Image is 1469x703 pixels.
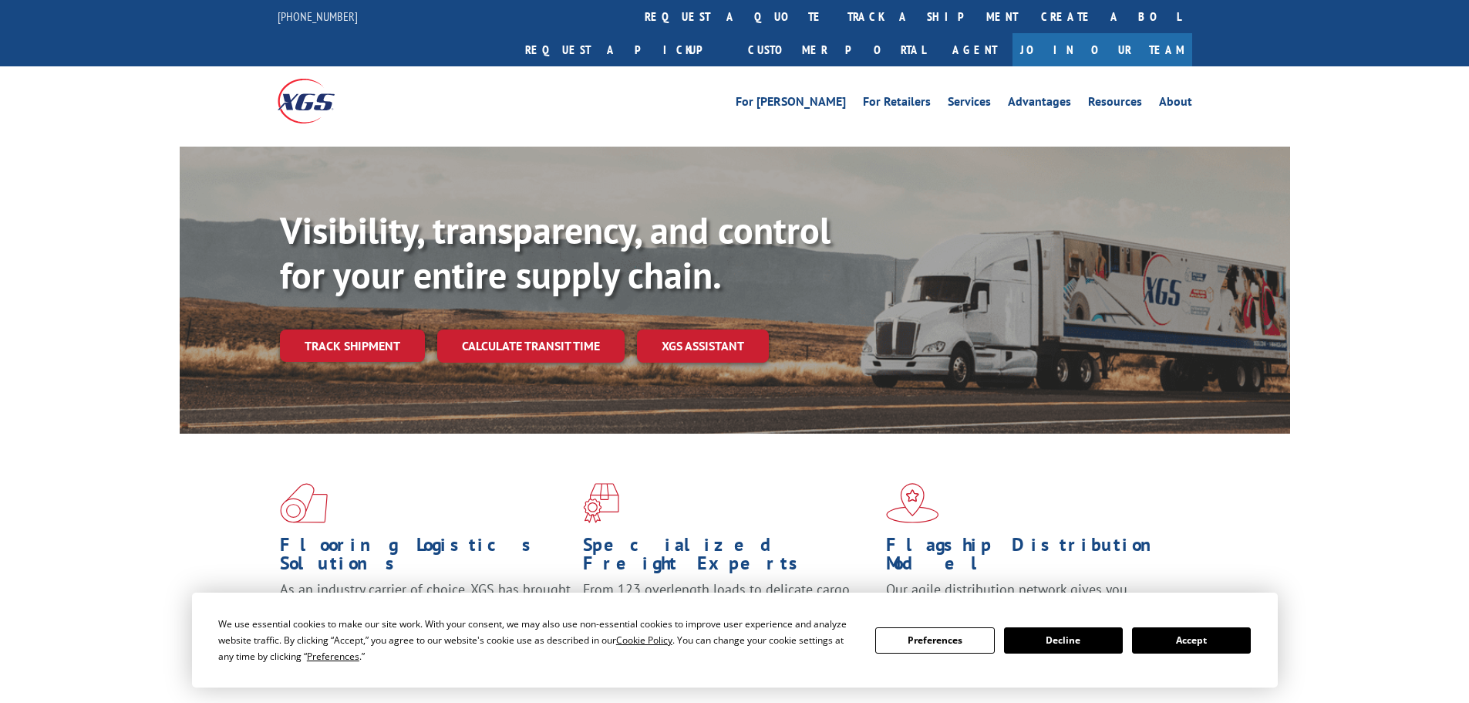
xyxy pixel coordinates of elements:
[307,650,359,663] span: Preferences
[280,580,571,635] span: As an industry carrier of choice, XGS has brought innovation and dedication to flooring logistics...
[583,580,874,649] p: From 123 overlength loads to delicate cargo, our experienced staff knows the best way to move you...
[437,330,625,363] a: Calculate transit time
[616,634,672,647] span: Cookie Policy
[886,536,1178,580] h1: Flagship Distribution Model
[736,33,937,66] a: Customer Portal
[863,96,931,113] a: For Retailers
[192,593,1278,688] div: Cookie Consent Prompt
[937,33,1012,66] a: Agent
[886,580,1170,617] span: Our agile distribution network gives you nationwide inventory management on demand.
[1159,96,1192,113] a: About
[280,330,425,362] a: Track shipment
[583,483,619,523] img: xgs-icon-focused-on-flooring-red
[736,96,846,113] a: For [PERSON_NAME]
[280,483,328,523] img: xgs-icon-total-supply-chain-intelligence-red
[1008,96,1071,113] a: Advantages
[875,627,994,654] button: Preferences
[514,33,736,66] a: Request a pickup
[583,536,874,580] h1: Specialized Freight Experts
[637,330,769,363] a: XGS ASSISTANT
[1132,627,1251,654] button: Accept
[278,8,358,24] a: [PHONE_NUMBER]
[280,206,831,299] b: Visibility, transparency, and control for your entire supply chain.
[886,483,939,523] img: xgs-icon-flagship-distribution-model-red
[1004,627,1123,654] button: Decline
[948,96,991,113] a: Services
[1012,33,1192,66] a: Join Our Team
[280,536,571,580] h1: Flooring Logistics Solutions
[218,616,857,664] div: We use essential cookies to make our site work. With your consent, we may also use non-essential ...
[1088,96,1142,113] a: Resources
